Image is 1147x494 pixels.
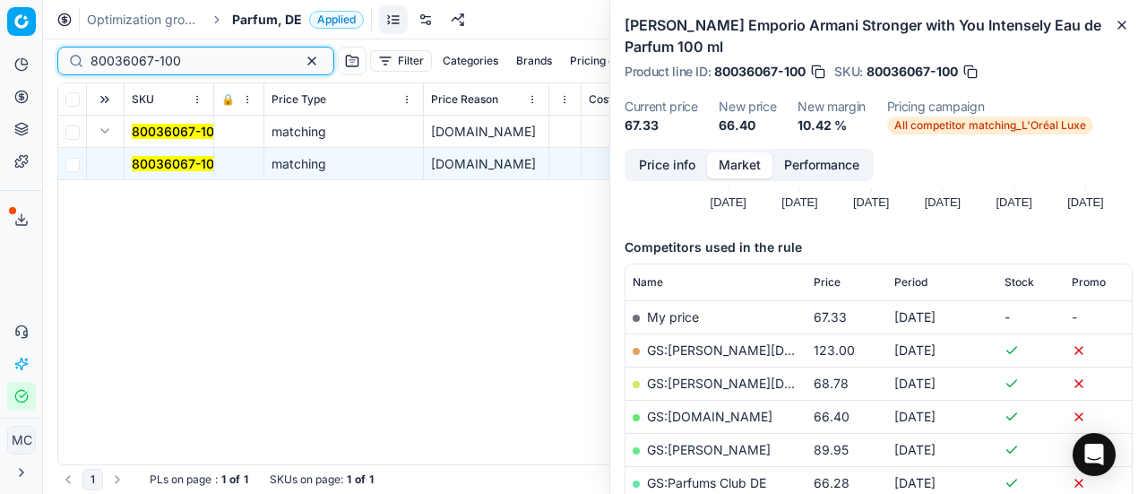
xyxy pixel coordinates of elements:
span: All competitor matching_L'Oréal Luxe [887,117,1093,134]
strong: of [355,472,366,487]
span: Promo [1072,275,1106,290]
span: [DATE] [894,442,936,457]
div: Open Intercom Messenger [1073,433,1116,476]
button: Performance [772,152,871,178]
a: GS:[PERSON_NAME][DOMAIN_NAME] [647,342,875,358]
span: [DATE] [894,309,936,325]
div: 59.48 [589,155,717,173]
span: PLs on page [150,472,211,487]
div: [DOMAIN_NAME] [431,123,541,141]
span: Parfum, DE [232,11,302,29]
span: 68.78 [814,376,849,391]
mark: 80036067-100 [132,156,222,171]
span: Applied [309,11,364,29]
a: Optimization groups [87,11,202,29]
button: 80036067-100 [132,155,222,173]
div: [DOMAIN_NAME] [431,155,541,173]
strong: 1 [347,472,351,487]
a: GS:Parfums Club DE [647,475,766,490]
td: - [997,300,1065,334]
button: Expand all [94,89,116,110]
span: Cost [589,92,612,107]
button: Filter [370,50,432,72]
span: Parfum, DEApplied [232,11,364,29]
span: [DATE] [894,376,936,391]
span: Price Reason [431,92,498,107]
button: MC [7,426,36,455]
text: [DATE] [925,195,961,209]
dd: 10.42 % [798,117,866,134]
span: Price [814,275,841,290]
span: 🔒 [221,92,235,107]
strong: 1 [221,472,226,487]
text: [DATE] [853,195,889,209]
nav: pagination [57,469,128,490]
span: Name [633,275,663,290]
text: [DATE] [1067,195,1103,209]
dd: 67.33 [625,117,697,134]
dd: 66.40 [719,117,776,134]
h5: Competitors used in the rule [625,238,1133,256]
span: SKUs on page : [270,472,343,487]
a: GS:[PERSON_NAME] [647,442,771,457]
button: Go to previous page [57,469,79,490]
text: [DATE] [996,195,1032,209]
button: Market [707,152,772,178]
span: MC [8,427,35,454]
span: My price [647,309,699,325]
button: 80036067-100 [132,123,222,141]
span: 89.95 [814,442,849,457]
span: 66.40 [814,409,849,424]
text: [DATE] [781,195,817,209]
button: Pricing campaign [563,50,666,72]
div: matching [272,155,416,173]
span: 80036067-100 [867,63,958,81]
span: [DATE] [894,475,936,490]
span: 67.33 [814,309,847,325]
mark: 80036067-100 [132,124,222,139]
span: Period [894,275,927,290]
a: GS:[PERSON_NAME][DOMAIN_NAME] [647,376,875,391]
strong: 1 [244,472,248,487]
button: Price info [627,152,707,178]
div: 59.48 [589,123,717,141]
span: Stock [1005,275,1034,290]
span: 123.00 [814,342,855,358]
div: matching [272,123,416,141]
nav: breadcrumb [87,11,364,29]
span: Product line ID : [625,65,711,78]
div: : [150,472,248,487]
a: GS:[DOMAIN_NAME] [647,409,772,424]
button: 1 [82,469,103,490]
span: SKU [132,92,154,107]
button: Categories [436,50,505,72]
text: [DATE] [711,195,746,209]
span: 66.28 [814,475,849,490]
span: [DATE] [894,342,936,358]
span: [DATE] [894,409,936,424]
span: 80036067-100 [714,63,806,81]
strong: 1 [369,472,374,487]
dt: New price [719,100,776,113]
span: SKU : [834,65,863,78]
td: - [1065,300,1132,334]
dt: New margin [798,100,866,113]
button: Go to next page [107,469,128,490]
dt: Pricing campaign [887,100,1093,113]
button: Expand [94,120,116,142]
span: Price Type [272,92,326,107]
input: Search by SKU or title [91,52,287,70]
button: Brands [509,50,559,72]
dt: Current price [625,100,697,113]
h2: [PERSON_NAME] Emporio Armani Stronger with You Intensely Eau de Parfum 100 ml [625,14,1133,57]
strong: of [229,472,240,487]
